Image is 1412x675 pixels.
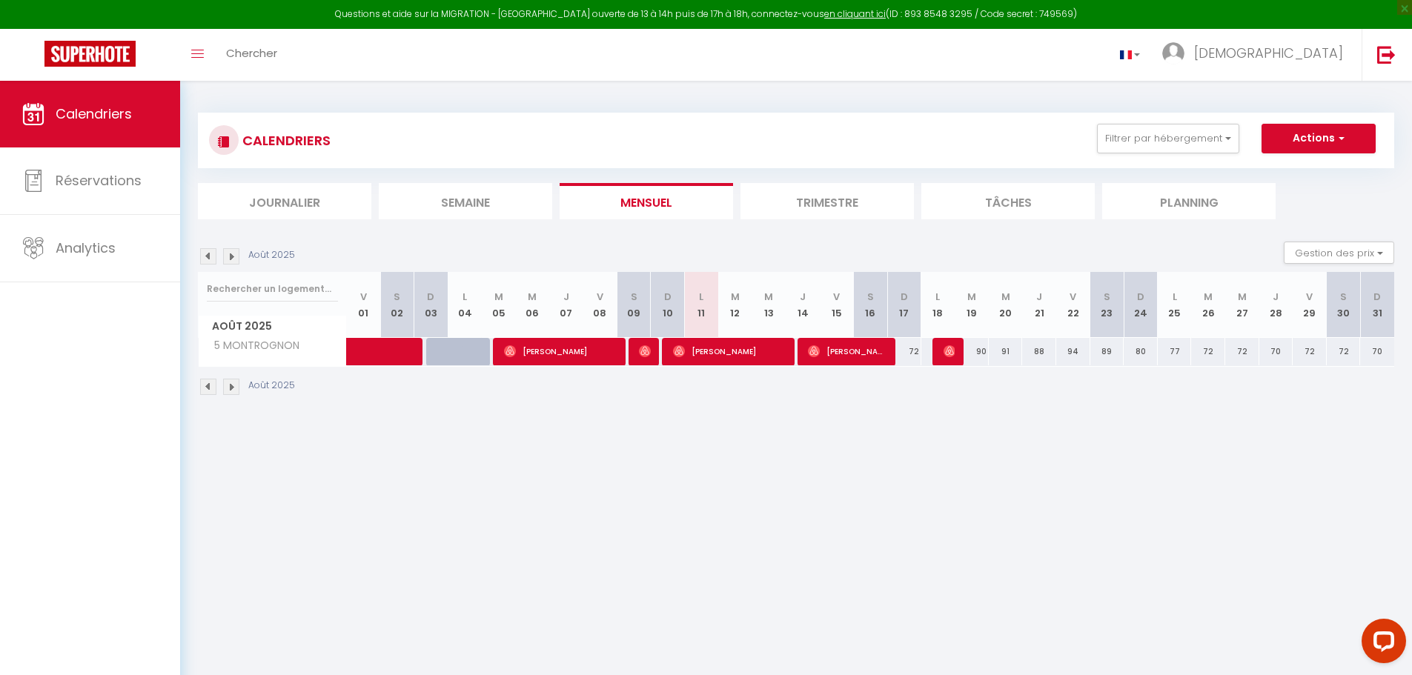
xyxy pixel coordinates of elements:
[239,124,331,157] h3: CALENDRIERS
[215,29,288,81] a: Chercher
[56,171,142,190] span: Réservations
[808,337,887,365] span: [PERSON_NAME]
[699,290,703,304] abbr: L
[201,338,303,354] span: 5 MONTROGNON
[651,272,685,338] th: 10
[494,290,503,304] abbr: M
[1194,44,1343,62] span: [DEMOGRAPHIC_DATA]
[1225,338,1259,365] div: 72
[360,290,367,304] abbr: V
[560,183,733,219] li: Mensuel
[1360,338,1394,365] div: 70
[482,272,516,338] th: 05
[597,290,603,304] abbr: V
[44,41,136,67] img: Super Booking
[1340,290,1347,304] abbr: S
[921,183,1095,219] li: Tâches
[1036,290,1042,304] abbr: J
[1158,272,1192,338] th: 25
[207,276,338,302] input: Rechercher un logement...
[414,272,448,338] th: 03
[1225,272,1259,338] th: 27
[1001,290,1010,304] abbr: M
[800,290,806,304] abbr: J
[1262,124,1376,153] button: Actions
[1373,290,1381,304] abbr: D
[1191,338,1225,365] div: 72
[887,272,921,338] th: 17
[1259,272,1293,338] th: 28
[820,272,854,338] th: 15
[786,272,820,338] th: 14
[1056,338,1090,365] div: 94
[226,45,277,61] span: Chercher
[1293,338,1327,365] div: 72
[989,272,1023,338] th: 20
[1191,272,1225,338] th: 26
[1137,290,1144,304] abbr: D
[740,183,914,219] li: Trimestre
[935,290,940,304] abbr: L
[1284,242,1394,264] button: Gestion des prix
[673,337,786,365] span: [PERSON_NAME]
[989,338,1023,365] div: 91
[528,290,537,304] abbr: M
[824,7,886,20] a: en cliquant ici
[664,290,672,304] abbr: D
[1273,290,1279,304] abbr: J
[199,316,346,337] span: Août 2025
[617,272,651,338] th: 09
[515,272,549,338] th: 06
[718,272,752,338] th: 12
[427,290,434,304] abbr: D
[1097,124,1239,153] button: Filtrer par hébergement
[248,379,295,393] p: Août 2025
[684,272,718,338] th: 11
[1090,338,1124,365] div: 89
[1102,183,1276,219] li: Planning
[563,290,569,304] abbr: J
[1360,272,1394,338] th: 31
[901,290,908,304] abbr: D
[549,272,583,338] th: 07
[921,272,955,338] th: 18
[1158,338,1192,365] div: 77
[731,290,740,304] abbr: M
[1056,272,1090,338] th: 22
[394,290,400,304] abbr: S
[198,183,371,219] li: Journalier
[1327,338,1361,365] div: 72
[967,290,976,304] abbr: M
[1022,338,1056,365] div: 88
[887,338,921,365] div: 72
[853,272,887,338] th: 16
[248,248,295,262] p: Août 2025
[833,290,840,304] abbr: V
[1204,290,1213,304] abbr: M
[631,290,637,304] abbr: S
[56,239,116,257] span: Analytics
[1238,290,1247,304] abbr: M
[583,272,617,338] th: 08
[1259,338,1293,365] div: 70
[944,337,955,365] span: [PERSON_NAME]
[463,290,467,304] abbr: L
[448,272,482,338] th: 04
[1377,45,1396,64] img: logout
[1124,338,1158,365] div: 80
[867,290,874,304] abbr: S
[752,272,786,338] th: 13
[1327,272,1361,338] th: 30
[1104,290,1110,304] abbr: S
[1124,272,1158,338] th: 24
[1350,613,1412,675] iframe: LiveChat chat widget
[347,272,381,338] th: 01
[639,337,650,365] span: [PERSON_NAME]
[1070,290,1076,304] abbr: V
[1162,42,1184,64] img: ...
[1090,272,1124,338] th: 23
[504,337,617,365] span: [PERSON_NAME]
[56,104,132,123] span: Calendriers
[1173,290,1177,304] abbr: L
